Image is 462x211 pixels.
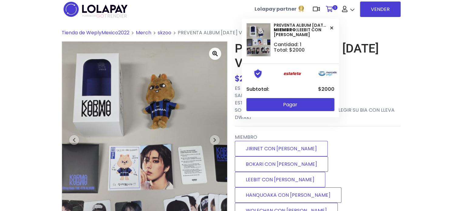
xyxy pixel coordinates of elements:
[360,2,401,17] a: VENDER
[136,29,151,36] a: Merch
[82,13,127,19] span: TRENDIER
[235,41,401,70] h1: PREVENTA ALBUM [DATE] VER SKZOO
[329,23,334,33] button: Quitar del carrito
[235,141,328,156] label: JIRINET CON [PERSON_NAME]
[82,14,96,18] span: POWERED BY
[246,23,271,56] img: small_1756942530281.jpeg
[62,29,401,41] nav: breadcrumb
[244,69,272,79] img: Shield
[235,73,401,85] div: $
[178,29,265,36] span: PREVENTA ALBUM [DATE] VER SKZOO
[235,172,325,187] label: LEEBIT CON [PERSON_NAME]
[246,98,334,111] button: Pagar
[274,27,297,33] strong: MIEMBRO:
[274,23,327,28] span: PREVENTA ALBUM [DATE] VER SKZOO
[255,5,296,12] b: Lolapay partner
[318,86,334,93] span: $2000
[62,29,129,36] a: Tienda de WeplyMexico2022
[96,12,104,19] span: GO
[246,87,269,92] strong: Subtotal:
[314,69,341,79] img: Mercado Pago Logo
[235,156,328,172] label: BOKARI CON [PERSON_NAME]
[235,187,341,203] label: HANQUOAKA CON [PERSON_NAME]
[235,85,401,121] p: ES PREVENTA SALE [DATE] ESTA ARMADO POR MIEBRO SON [DEMOGRAPHIC_DATA] PIEZA PUEDE ELEGIR SU BIA C...
[240,73,259,84] span: 2000
[279,69,306,79] img: Estafeta Logo
[298,5,305,12] img: Lolapay partner
[246,23,334,37] a: PREVENTA ALBUM [DATE] VER SKZOO MIEMBRO:LEEBIT CON [PERSON_NAME]
[246,28,334,37] p: LEEBIT CON [PERSON_NAME]
[333,5,337,10] span: 1
[158,29,171,36] a: skzoo
[274,42,305,53] span: Cantidad: 1 Total: $2000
